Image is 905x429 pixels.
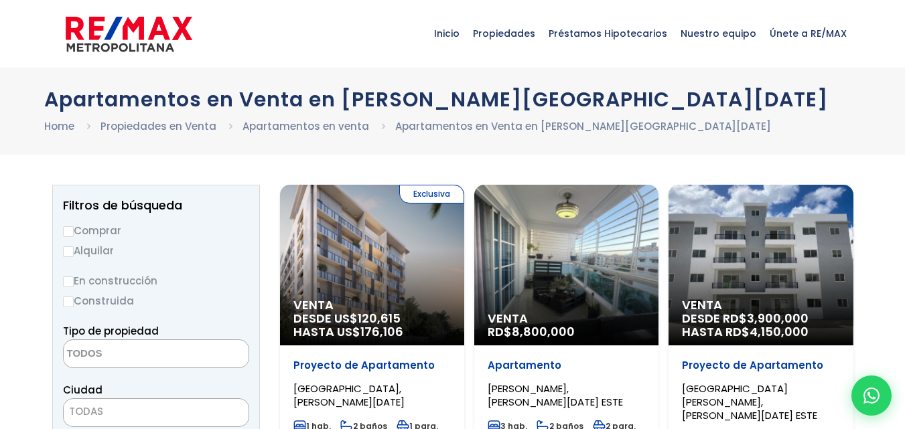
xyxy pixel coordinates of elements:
span: [GEOGRAPHIC_DATA][PERSON_NAME], [PERSON_NAME][DATE] ESTE [682,381,817,422]
span: RD$ [488,323,575,340]
span: [GEOGRAPHIC_DATA], [PERSON_NAME][DATE] [293,381,405,409]
span: Únete a RE/MAX [763,13,853,54]
span: Venta [293,298,451,312]
h2: Filtros de búsqueda [63,199,249,212]
span: Venta [488,312,645,325]
span: [PERSON_NAME], [PERSON_NAME][DATE] ESTE [488,381,623,409]
span: Nuestro equipo [674,13,763,54]
span: 176,106 [360,323,403,340]
input: En construcción [63,276,74,287]
span: Exclusiva [399,185,464,203]
span: DESDE US$ [293,312,451,339]
span: 120,615 [358,310,401,327]
label: Comprar [63,222,249,239]
span: 8,800,000 [512,323,575,340]
label: Construida [63,292,249,309]
p: Proyecto de Apartamento [293,359,451,372]
span: Ciudad [63,383,102,397]
input: Comprar [63,226,74,237]
span: 4,150,000 [750,323,809,340]
span: TODAS [64,402,249,421]
li: Apartamentos en Venta en [PERSON_NAME][GEOGRAPHIC_DATA][DATE] [395,118,771,135]
img: remax-metropolitana-logo [66,14,192,54]
a: Propiedades en Venta [100,119,216,133]
span: 3,900,000 [747,310,809,327]
label: En construcción [63,272,249,289]
input: Construida [63,296,74,307]
span: Venta [682,298,839,312]
input: Alquilar [63,246,74,257]
p: Apartamento [488,359,645,372]
a: Apartamentos en venta [242,119,369,133]
span: TODAS [69,404,103,418]
a: Home [44,119,74,133]
h1: Apartamentos en Venta en [PERSON_NAME][GEOGRAPHIC_DATA][DATE] [44,88,861,111]
span: DESDE RD$ [682,312,839,339]
p: Proyecto de Apartamento [682,359,839,372]
span: TODAS [63,398,249,427]
span: Préstamos Hipotecarios [542,13,674,54]
textarea: Search [64,340,194,369]
span: Propiedades [466,13,542,54]
span: HASTA RD$ [682,325,839,339]
label: Alquilar [63,242,249,259]
span: Tipo de propiedad [63,324,159,338]
span: HASTA US$ [293,325,451,339]
span: Inicio [427,13,466,54]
